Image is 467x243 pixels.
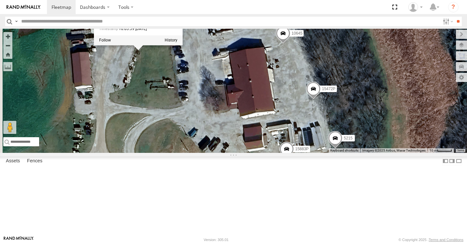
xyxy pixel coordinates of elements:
span: 10 m [429,149,437,152]
label: Realtime tracking of Asset [99,38,111,42]
a: Terms [457,149,464,152]
div: Paul Withrow [406,2,425,12]
div: Date/time of location update [99,27,164,31]
span: 15472P [322,87,335,91]
button: Zoom in [3,32,12,41]
div: © Copyright 2025 - [399,238,463,242]
img: rand-logo.svg [7,5,40,9]
label: Map Settings [456,73,467,82]
button: Drag Pegman onto the map to open Street View [3,121,16,134]
label: Fences [24,156,46,166]
i: ? [448,2,459,12]
button: Zoom out [3,41,12,50]
div: Version: 305.01 [204,238,229,242]
button: Map Scale: 10 m per 42 pixels [428,148,454,153]
span: 15883P [295,147,309,151]
label: Dock Summary Table to the Left [442,156,449,166]
label: Search Query [14,17,19,26]
span: Imagery ©2025 Airbus, Maxar Technologies [362,149,426,152]
button: Zoom Home [3,50,12,59]
button: Keyboard shortcuts [330,148,358,153]
span: 5215 [344,136,353,140]
label: Dock Summary Table to the Right [449,156,455,166]
label: View Asset History [165,38,177,42]
label: Hide Summary Table [456,156,462,166]
a: Visit our Website [4,236,34,243]
label: Measure [3,62,12,71]
label: Assets [3,156,23,166]
a: Terms and Conditions [429,238,463,242]
label: Search Filter Options [440,17,454,26]
span: 10645 [292,31,302,36]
